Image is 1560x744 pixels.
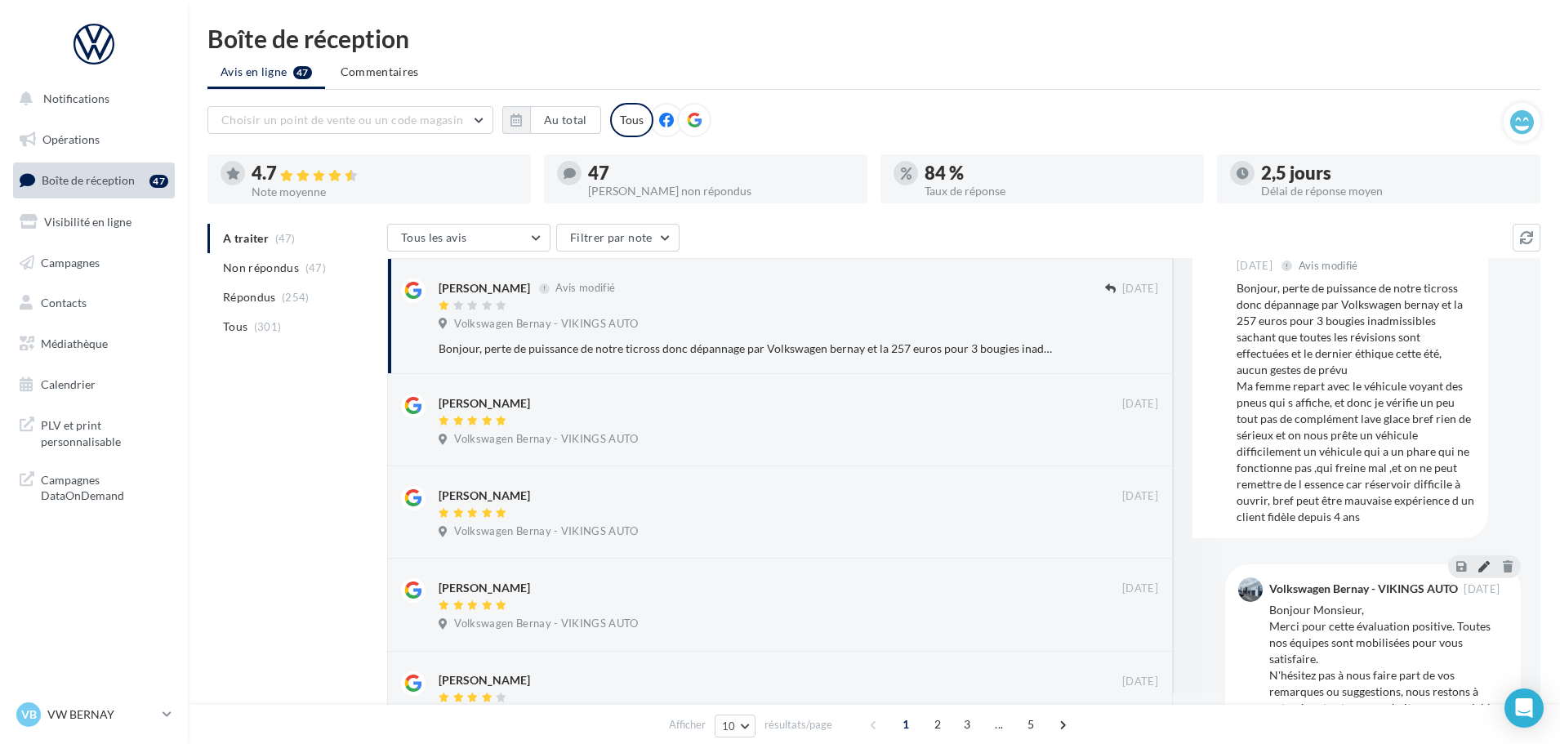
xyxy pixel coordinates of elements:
[207,26,1540,51] div: Boîte de réception
[43,91,109,105] span: Notifications
[502,106,601,134] button: Au total
[41,414,168,449] span: PLV et print personnalisable
[387,224,550,252] button: Tous les avis
[764,717,832,733] span: résultats/page
[1122,675,1158,689] span: [DATE]
[1122,489,1158,504] span: [DATE]
[439,280,530,296] div: [PERSON_NAME]
[401,230,467,244] span: Tous les avis
[341,64,419,80] span: Commentaires
[588,164,854,182] div: 47
[10,286,178,320] a: Contacts
[454,432,638,447] span: Volkswagen Bernay - VIKINGS AUTO
[13,699,175,730] a: VB VW BERNAY
[1269,583,1458,595] div: Volkswagen Bernay - VIKINGS AUTO
[10,462,178,510] a: Campagnes DataOnDemand
[454,317,638,332] span: Volkswagen Bernay - VIKINGS AUTO
[925,185,1191,197] div: Taux de réponse
[223,260,299,276] span: Non répondus
[42,173,135,187] span: Boîte de réception
[715,715,756,737] button: 10
[10,368,178,402] a: Calendrier
[1018,711,1044,737] span: 5
[925,164,1191,182] div: 84 %
[1299,259,1358,272] span: Avis modifié
[954,711,980,737] span: 3
[1122,581,1158,596] span: [DATE]
[925,711,951,737] span: 2
[1122,397,1158,412] span: [DATE]
[41,255,100,269] span: Campagnes
[254,320,282,333] span: (301)
[1237,259,1273,274] span: [DATE]
[1464,584,1500,595] span: [DATE]
[555,282,615,295] span: Avis modifié
[439,395,530,412] div: [PERSON_NAME]
[221,113,463,127] span: Choisir un point de vente ou un code magasin
[893,711,919,737] span: 1
[1237,280,1475,525] div: Bonjour, perte de puissance de notre ticross donc dépannage par Volkswagen bernay et la 257 euros...
[1122,282,1158,296] span: [DATE]
[556,224,680,252] button: Filtrer par note
[439,488,530,504] div: [PERSON_NAME]
[207,106,493,134] button: Choisir un point de vente ou un code magasin
[1261,185,1527,197] div: Délai de réponse moyen
[10,246,178,280] a: Campagnes
[722,719,736,733] span: 10
[10,205,178,239] a: Visibilité en ligne
[282,291,310,304] span: (254)
[223,289,276,305] span: Répondus
[530,106,601,134] button: Au total
[454,524,638,539] span: Volkswagen Bernay - VIKINGS AUTO
[47,706,156,723] p: VW BERNAY
[252,164,518,183] div: 4.7
[10,123,178,157] a: Opérations
[21,706,37,723] span: VB
[454,617,638,631] span: Volkswagen Bernay - VIKINGS AUTO
[610,103,653,137] div: Tous
[41,336,108,350] span: Médiathèque
[669,717,706,733] span: Afficher
[1261,164,1527,182] div: 2,5 jours
[305,261,326,274] span: (47)
[588,185,854,197] div: [PERSON_NAME] non répondus
[252,186,518,198] div: Note moyenne
[44,215,131,229] span: Visibilité en ligne
[41,377,96,391] span: Calendrier
[149,175,168,188] div: 47
[41,469,168,504] span: Campagnes DataOnDemand
[41,296,87,310] span: Contacts
[223,319,247,335] span: Tous
[10,163,178,198] a: Boîte de réception47
[986,711,1012,737] span: ...
[10,82,172,116] button: Notifications
[10,408,178,456] a: PLV et print personnalisable
[439,672,530,688] div: [PERSON_NAME]
[10,327,178,361] a: Médiathèque
[1504,688,1544,728] div: Open Intercom Messenger
[42,132,100,146] span: Opérations
[439,341,1052,357] div: Bonjour, perte de puissance de notre ticross donc dépannage par Volkswagen bernay et la 257 euros...
[439,580,530,596] div: [PERSON_NAME]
